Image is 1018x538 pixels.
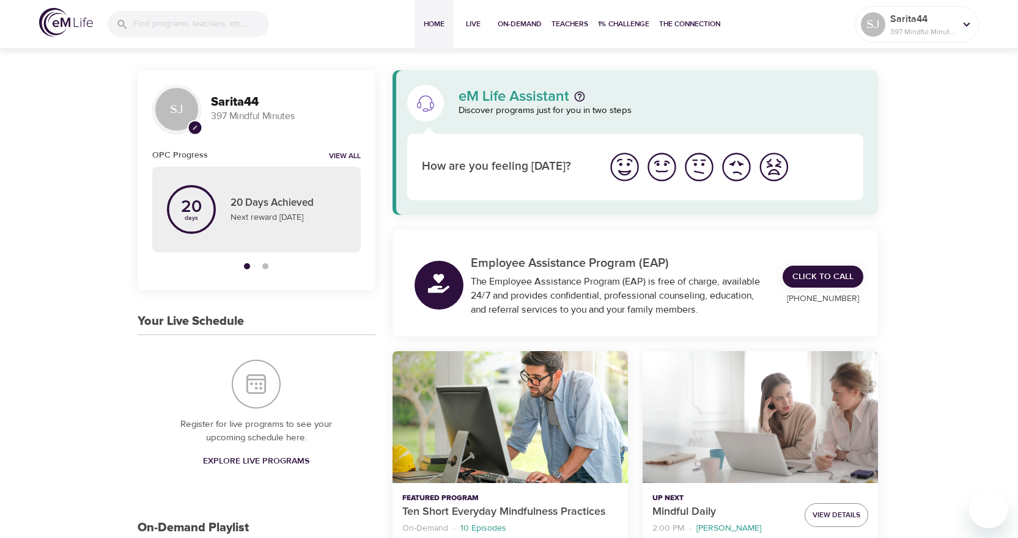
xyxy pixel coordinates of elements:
img: bad [720,150,753,184]
span: The Connection [659,18,720,31]
input: Find programs, teachers, etc... [133,11,269,37]
img: logo [39,8,93,37]
span: Home [419,18,449,31]
span: On-Demand [498,18,542,31]
span: Teachers [551,18,588,31]
p: Ten Short Everyday Mindfulness Practices [402,504,618,520]
img: worst [757,150,791,184]
p: Employee Assistance Program (EAP) [471,254,769,272]
iframe: Button to launch messaging window [969,489,1008,528]
p: Discover programs just for you in two steps [459,104,864,118]
h6: OPC Progress [152,148,208,162]
div: The Employee Assistance Program (EAP) is free of charge, available 24/7 and provides confidential... [471,275,769,317]
p: 397 Mindful Minutes [211,109,361,123]
img: great [608,150,641,184]
p: Up Next [652,493,795,504]
nav: breadcrumb [652,520,795,537]
p: 397 Mindful Minutes [890,26,955,37]
p: [PHONE_NUMBER] [783,293,863,305]
p: eM Life Assistant [459,89,569,104]
a: View all notifications [329,151,361,162]
p: 20 Days Achieved [231,195,346,211]
button: I'm feeling ok [681,148,718,186]
p: days [181,216,202,220]
nav: breadcrumb [402,520,618,537]
div: SJ [152,85,201,134]
p: [PERSON_NAME] [696,522,761,535]
p: On-Demand [402,522,448,535]
div: SJ [861,12,885,37]
p: How are you feeling [DATE]? [422,158,591,176]
span: Explore Live Programs [203,454,309,469]
p: 20 [181,198,202,216]
li: · [453,520,456,537]
button: I'm feeling good [643,148,681,186]
span: Click to Call [792,269,854,285]
img: ok [682,150,716,184]
button: Ten Short Everyday Mindfulness Practices [393,351,628,484]
p: 10 Episodes [460,522,506,535]
button: View Details [805,503,868,527]
p: Sarita44 [890,12,955,26]
span: 1% Challenge [598,18,649,31]
p: Next reward [DATE] [231,211,346,224]
p: Register for live programs to see your upcoming schedule here. [162,418,351,445]
li: · [689,520,692,537]
img: eM Life Assistant [416,93,435,113]
p: 2:00 PM [652,522,684,535]
img: Your Live Schedule [232,360,281,409]
h3: Your Live Schedule [138,314,244,329]
button: Mindful Daily [643,351,878,484]
h3: Sarita44 [211,95,361,109]
p: Featured Program [402,493,618,504]
button: I'm feeling great [606,148,643,186]
img: good [645,150,679,184]
span: Live [459,18,488,31]
button: I'm feeling worst [755,148,792,186]
a: Click to Call [783,266,863,288]
a: Explore Live Programs [198,450,314,473]
span: View Details [813,509,860,522]
button: I'm feeling bad [718,148,755,186]
h3: On-Demand Playlist [138,521,249,535]
p: Mindful Daily [652,504,795,520]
